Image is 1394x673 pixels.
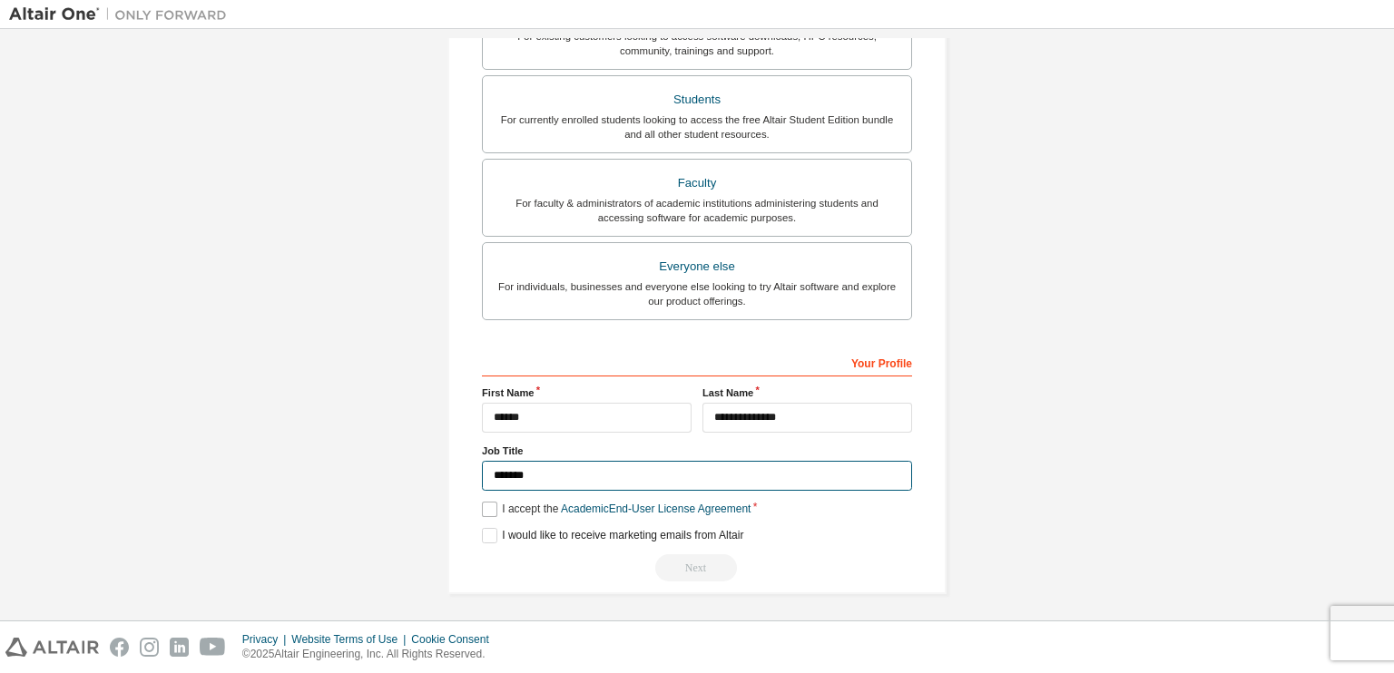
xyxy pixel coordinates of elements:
[242,632,291,647] div: Privacy
[291,632,411,647] div: Website Terms of Use
[170,638,189,657] img: linkedin.svg
[482,502,751,517] label: I accept the
[140,638,159,657] img: instagram.svg
[494,112,900,141] div: For currently enrolled students looking to access the free Altair Student Edition bundle and all ...
[5,638,99,657] img: altair_logo.svg
[482,385,692,400] label: First Name
[494,254,900,279] div: Everyone else
[494,87,900,112] div: Students
[411,632,499,647] div: Cookie Consent
[482,554,912,581] div: Read and acccept EULA to continue
[494,196,900,225] div: For faculty & administrators of academic institutions administering students and accessing softwa...
[494,29,900,58] div: For existing customers looking to access software downloads, HPC resources, community, trainings ...
[494,171,900,196] div: Faculty
[482,528,743,543] label: I would like to receive marketing emails from Altair
[110,638,129,657] img: facebook.svg
[702,385,912,400] label: Last Name
[9,5,236,24] img: Altair One
[482,347,912,376] div: Your Profile
[200,638,226,657] img: youtube.svg
[494,279,900,308] div: For individuals, businesses and everyone else looking to try Altair software and explore our prod...
[482,444,912,458] label: Job Title
[561,502,751,515] a: Academic End-User License Agreement
[242,647,500,662] p: © 2025 Altair Engineering, Inc. All Rights Reserved.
